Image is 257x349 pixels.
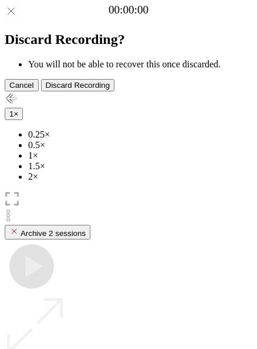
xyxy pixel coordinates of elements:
span: 1 [9,110,13,118]
button: 1× [5,108,23,120]
h2: Discard Recording? [5,32,252,47]
button: Archive 2 sessions [5,225,90,239]
li: 1.5× [28,161,252,172]
a: 00:00:00 [109,4,148,16]
li: 0.25× [28,129,252,140]
li: 1× [28,150,252,161]
li: 0.5× [28,140,252,150]
button: Discard Recording [41,79,115,91]
div: Archive 2 sessions [9,227,86,238]
button: Cancel [5,79,39,91]
li: You will not be able to recover this once discarded. [28,59,252,70]
li: 2× [28,172,252,182]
